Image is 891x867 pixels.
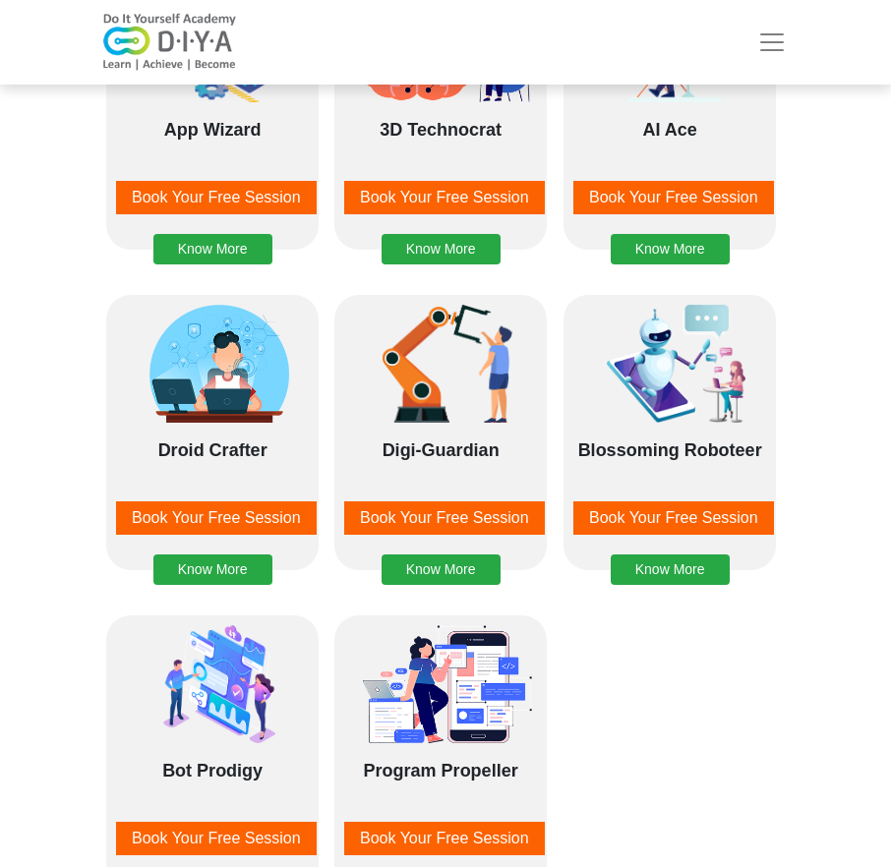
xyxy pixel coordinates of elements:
button: Know More [153,234,272,264]
div: AI Ace [573,117,766,166]
a: Know More [610,217,729,234]
a: Book Your Free Session [344,822,537,855]
a: Book Your Free Session [116,501,309,535]
button: Book Your Free Session [573,501,774,535]
button: Know More [610,554,729,585]
img: logo-v2.png [91,13,249,72]
a: Book Your Free Session [573,501,766,535]
a: Know More [153,538,272,554]
button: Know More [153,554,272,585]
div: App Wizard [116,117,309,166]
a: Know More [610,538,729,554]
a: Book Your Free Session [116,822,309,855]
div: Droid Crafter [116,437,309,487]
div: 3D Technocrat [344,117,537,166]
div: Program Propeller [344,758,537,807]
a: Book Your Free Session [344,501,537,535]
div: Bot Prodigy [116,758,309,807]
a: Book Your Free Session [116,181,309,214]
button: Book Your Free Session [116,181,317,214]
a: Book Your Free Session [573,181,766,214]
button: Know More [382,234,501,264]
a: Know More [382,538,501,554]
button: Know More [382,554,501,585]
a: Know More [153,217,272,234]
button: Book Your Free Session [573,181,774,214]
button: Book Your Free Session [116,822,317,855]
button: Know More [610,234,729,264]
div: Digi-Guardian [344,437,537,487]
button: Book Your Free Session [116,501,317,535]
button: Book Your Free Session [344,822,545,855]
button: Book Your Free Session [344,181,545,214]
a: Know More [382,217,501,234]
button: Toggle navigation [744,23,800,62]
a: Book Your Free Session [344,181,537,214]
div: Blossoming Roboteer [573,437,766,487]
button: Book Your Free Session [344,501,545,535]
